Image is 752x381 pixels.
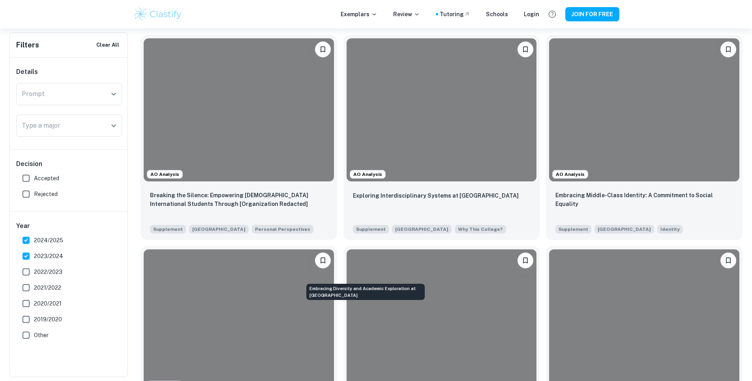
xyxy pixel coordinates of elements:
button: JOIN FOR FREE [565,7,619,21]
span: [GEOGRAPHIC_DATA] [392,225,452,234]
p: Exploring Interdisciplinary Systems at Duke University [353,191,519,200]
a: Schools [486,10,508,19]
p: Exemplars [341,10,377,19]
img: Clastify logo [133,6,183,22]
h6: Filters [16,40,39,51]
span: 2024/2025 [34,236,63,245]
h6: Decision [16,159,122,169]
button: Please log in to bookmark exemplars [315,41,331,57]
span: AO Analysis [553,171,588,178]
button: Please log in to bookmark exemplars [518,253,533,268]
p: Embracing Middle-Class Identity: A Commitment to Social Equality [555,191,733,208]
a: Login [524,10,539,19]
span: Supplement [150,225,186,234]
span: [GEOGRAPHIC_DATA] [189,225,249,234]
a: AO AnalysisPlease log in to bookmark exemplarsExploring Interdisciplinary Systems at Duke Univers... [343,35,540,240]
button: Clear All [94,39,121,51]
button: Please log in to bookmark exemplars [518,41,533,57]
span: [GEOGRAPHIC_DATA] [594,225,654,234]
span: Supplement [555,225,591,234]
h6: Details [16,67,122,77]
h6: Year [16,221,122,231]
span: 2023/2024 [34,252,63,260]
span: 2021/2022 [34,283,61,292]
button: Please log in to bookmark exemplars [720,41,736,57]
span: Rejected [34,190,58,198]
span: Personal Perspectives [255,226,310,233]
span: Why This College? [458,226,503,233]
button: Help and Feedback [546,8,559,21]
button: Open [108,120,119,131]
button: Open [108,89,119,100]
button: Please log in to bookmark exemplars [720,253,736,268]
span: Supplement [353,225,389,234]
button: Please log in to bookmark exemplars [315,253,331,268]
span: 2022/2023 [34,268,62,276]
span: Duke’s commitment to inclusion and belonging includes sexual orientation, gender identity, and ge... [657,224,683,234]
span: AO Analysis [147,171,182,178]
span: Accepted [34,174,59,183]
span: Identity [660,226,680,233]
span: AO Analysis [350,171,385,178]
p: Breaking the Silence: Empowering Chinese International Students Through [Organization Redacted] [150,191,328,208]
a: AO AnalysisPlease log in to bookmark exemplarsBreaking the Silence: Empowering Chinese Internatio... [141,35,337,240]
span: 2020/2021 [34,299,62,308]
div: Embracing Diversity and Academic Exploration at [GEOGRAPHIC_DATA] [306,284,425,300]
span: Other [34,331,49,340]
a: AO AnalysisPlease log in to bookmark exemplarsEmbracing Middle-Class Identity: A Commitment to So... [546,35,743,240]
a: Tutoring [440,10,470,19]
span: What is your sense of Duke as a university and a community, and why do you consider it a good mat... [455,224,506,234]
p: Review [393,10,420,19]
span: We believe a wide range of personal perspectives, beliefs, and lived experiences are essential to... [252,224,313,234]
span: 2019/2020 [34,315,62,324]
